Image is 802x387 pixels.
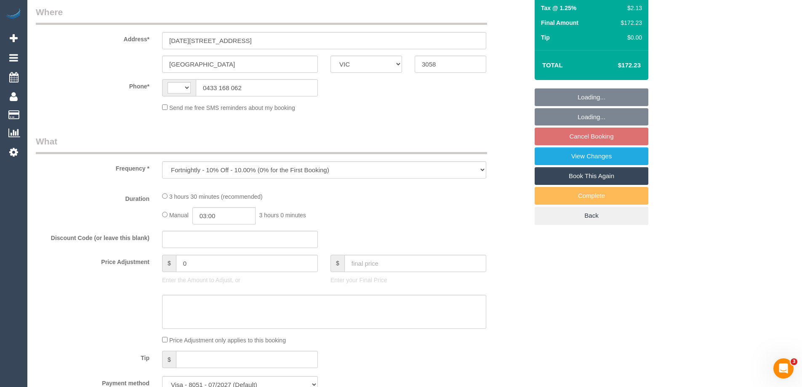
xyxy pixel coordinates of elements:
[36,135,487,154] legend: What
[791,358,797,365] span: 3
[162,276,318,284] p: Enter the Amount to Adjust, or
[541,19,578,27] label: Final Amount
[169,104,295,111] span: Send me free SMS reminders about my booking
[535,147,648,165] a: View Changes
[344,255,486,272] input: final price
[162,56,318,73] input: Suburb*
[5,8,22,20] img: Automaid Logo
[618,33,642,42] div: $0.00
[29,351,156,362] label: Tip
[169,337,286,344] span: Price Adjustment only applies to this booking
[169,212,189,219] span: Manual
[542,61,563,69] strong: Total
[196,79,318,96] input: Phone*
[162,351,176,368] span: $
[541,4,576,12] label: Tax @ 1.25%
[773,358,794,379] iframe: Intercom live chat
[29,79,156,91] label: Phone*
[29,231,156,242] label: Discount Code (or leave this blank)
[169,193,263,200] span: 3 hours 30 minutes (recommended)
[162,255,176,272] span: $
[29,192,156,203] label: Duration
[29,255,156,266] label: Price Adjustment
[593,62,641,69] h4: $172.23
[618,4,642,12] div: $2.13
[541,33,550,42] label: Tip
[535,207,648,224] a: Back
[29,32,156,43] label: Address*
[259,212,306,219] span: 3 hours 0 minutes
[36,6,487,25] legend: Where
[618,19,642,27] div: $172.23
[535,167,648,185] a: Book This Again
[330,276,486,284] p: Enter your Final Price
[415,56,486,73] input: Post Code*
[330,255,344,272] span: $
[29,161,156,173] label: Frequency *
